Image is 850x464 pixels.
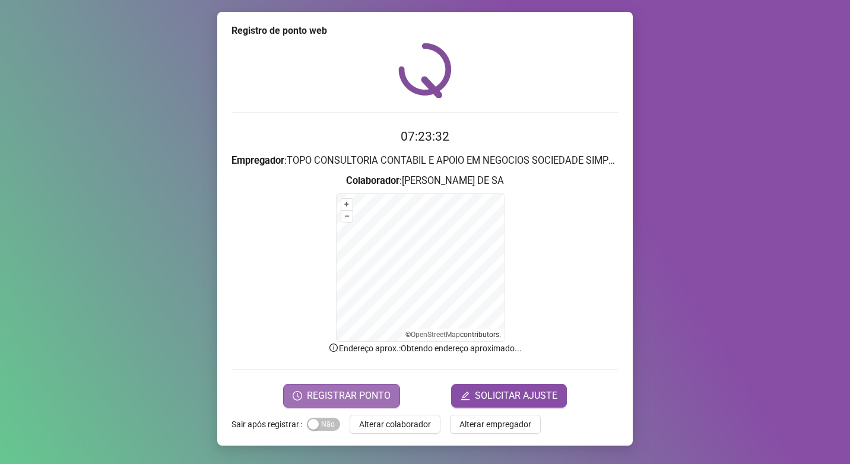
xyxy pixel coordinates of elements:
button: Alterar empregador [450,415,541,434]
button: + [341,199,353,210]
button: – [341,211,353,222]
h3: : [PERSON_NAME] DE SA [231,173,619,189]
button: editSOLICITAR AJUSTE [451,384,567,408]
img: QRPoint [398,43,452,98]
span: clock-circle [293,391,302,401]
label: Sair após registrar [231,415,307,434]
span: info-circle [328,342,339,353]
div: Registro de ponto web [231,24,619,38]
span: Alterar colaborador [359,418,431,431]
strong: Colaborador [346,175,399,186]
span: Alterar empregador [459,418,531,431]
button: REGISTRAR PONTO [283,384,400,408]
span: SOLICITAR AJUSTE [475,389,557,403]
time: 07:23:32 [401,129,449,144]
p: Endereço aprox. : Obtendo endereço aproximado... [231,342,619,355]
a: OpenStreetMap [411,330,460,339]
span: REGISTRAR PONTO [307,389,391,403]
h3: : TOPO CONSULTORIA CONTABIL E APOIO EM NEGOCIOS SOCIEDADE SIMPLES [231,153,619,169]
li: © contributors. [405,330,501,339]
strong: Empregador [231,155,284,166]
span: edit [461,391,470,401]
button: Alterar colaborador [350,415,440,434]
